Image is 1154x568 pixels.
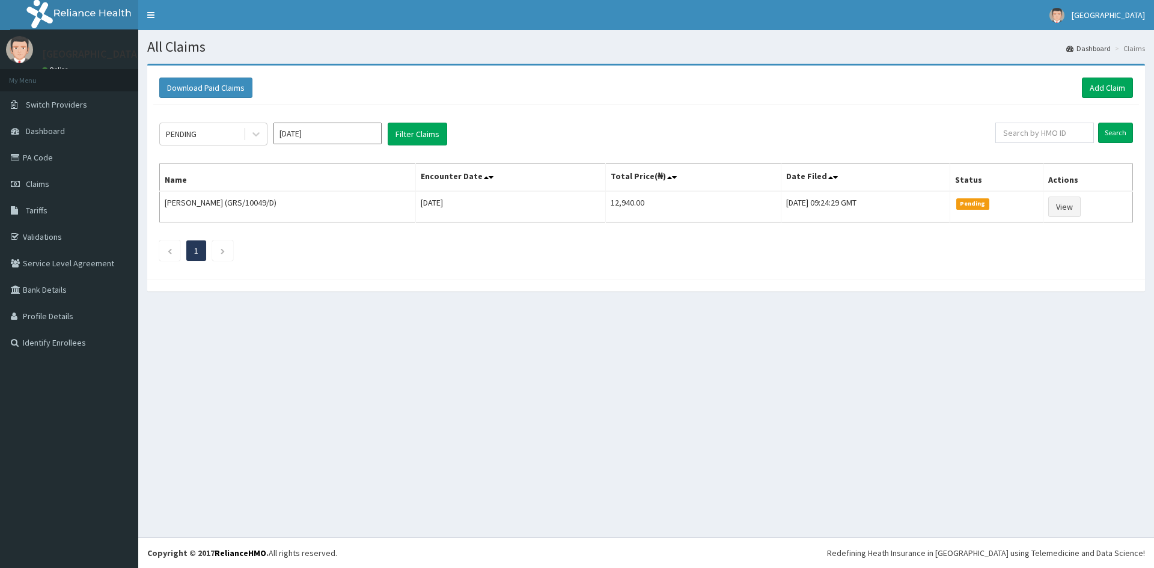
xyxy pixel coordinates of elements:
[194,245,198,256] a: Page 1 is your current page
[42,49,141,60] p: [GEOGRAPHIC_DATA]
[950,164,1043,192] th: Status
[166,128,197,140] div: PENDING
[147,39,1145,55] h1: All Claims
[781,164,950,192] th: Date Filed
[1112,43,1145,53] li: Claims
[1049,8,1064,23] img: User Image
[416,164,605,192] th: Encounter Date
[1048,197,1081,217] a: View
[605,191,781,222] td: 12,940.00
[388,123,447,145] button: Filter Claims
[781,191,950,222] td: [DATE] 09:24:29 GMT
[167,245,172,256] a: Previous page
[220,245,225,256] a: Next page
[42,66,71,74] a: Online
[1072,10,1145,20] span: [GEOGRAPHIC_DATA]
[26,99,87,110] span: Switch Providers
[6,36,33,63] img: User Image
[26,126,65,136] span: Dashboard
[827,547,1145,559] div: Redefining Heath Insurance in [GEOGRAPHIC_DATA] using Telemedicine and Data Science!
[160,191,416,222] td: [PERSON_NAME] (GRS/10049/D)
[26,205,47,216] span: Tariffs
[995,123,1094,143] input: Search by HMO ID
[1082,78,1133,98] a: Add Claim
[273,123,382,144] input: Select Month and Year
[605,164,781,192] th: Total Price(₦)
[1043,164,1132,192] th: Actions
[956,198,989,209] span: Pending
[147,548,269,558] strong: Copyright © 2017 .
[159,78,252,98] button: Download Paid Claims
[26,179,49,189] span: Claims
[416,191,605,222] td: [DATE]
[138,537,1154,568] footer: All rights reserved.
[1066,43,1111,53] a: Dashboard
[160,164,416,192] th: Name
[215,548,266,558] a: RelianceHMO
[1098,123,1133,143] input: Search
